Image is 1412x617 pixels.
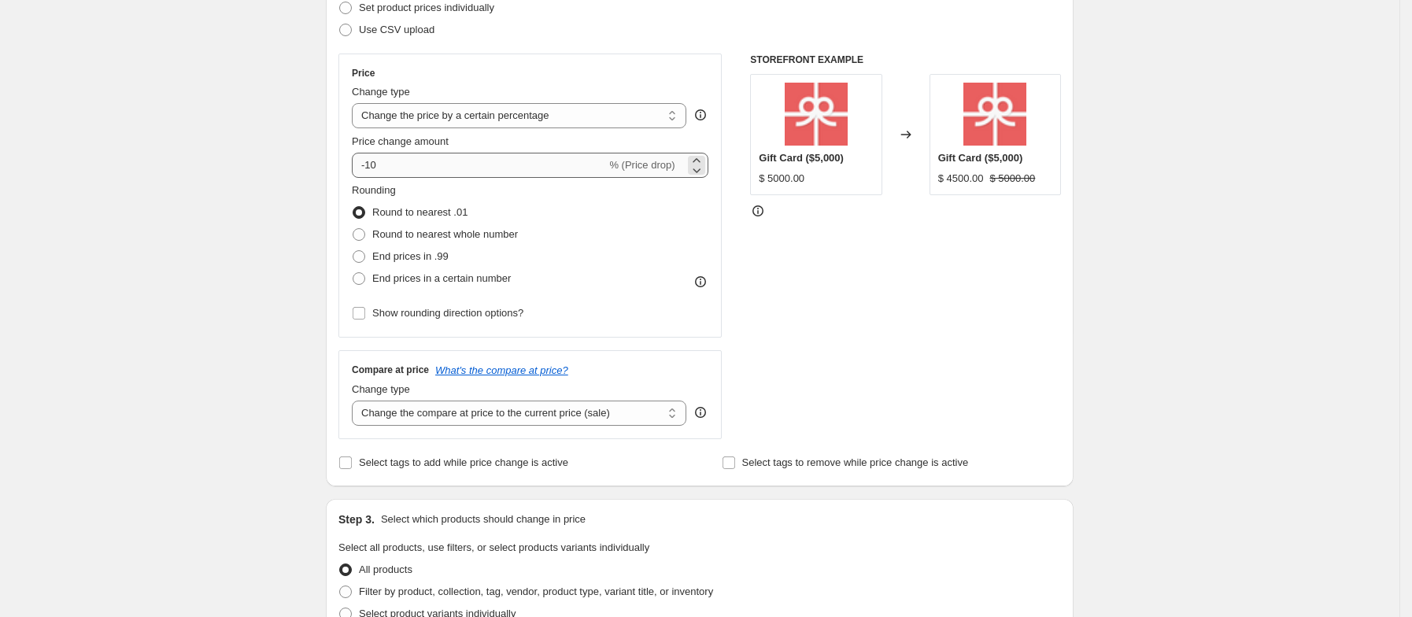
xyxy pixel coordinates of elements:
span: Round to nearest whole number [372,228,518,240]
img: e38bd83af578077b65a31424bd24d085_80x.png [785,83,848,146]
span: Change type [352,86,410,98]
span: Show rounding direction options? [372,307,523,319]
h6: STOREFRONT EXAMPLE [750,54,1061,66]
span: End prices in .99 [372,250,449,262]
h3: Compare at price [352,364,429,376]
h2: Step 3. [338,512,375,527]
span: End prices in a certain number [372,272,511,284]
span: Gift Card ($5,000) [938,152,1023,164]
span: Select tags to add while price change is active [359,456,568,468]
span: % (Price drop) [609,159,675,171]
span: Round to nearest .01 [372,206,468,218]
button: What's the compare at price? [435,364,568,376]
span: All products [359,563,412,575]
span: Filter by product, collection, tag, vendor, product type, variant title, or inventory [359,586,713,597]
img: e38bd83af578077b65a31424bd24d085_80x.png [963,83,1026,146]
strike: $ 5000.00 [989,171,1035,187]
span: Select tags to remove while price change is active [742,456,969,468]
span: Change type [352,383,410,395]
div: $ 4500.00 [938,171,984,187]
div: help [693,405,708,420]
span: Rounding [352,184,396,196]
span: Gift Card ($5,000) [759,152,844,164]
h3: Price [352,67,375,79]
div: $ 5000.00 [759,171,804,187]
span: Set product prices individually [359,2,494,13]
span: Use CSV upload [359,24,434,35]
p: Select which products should change in price [381,512,586,527]
input: -15 [352,153,606,178]
span: Price change amount [352,135,449,147]
span: Select all products, use filters, or select products variants individually [338,541,649,553]
div: help [693,107,708,123]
